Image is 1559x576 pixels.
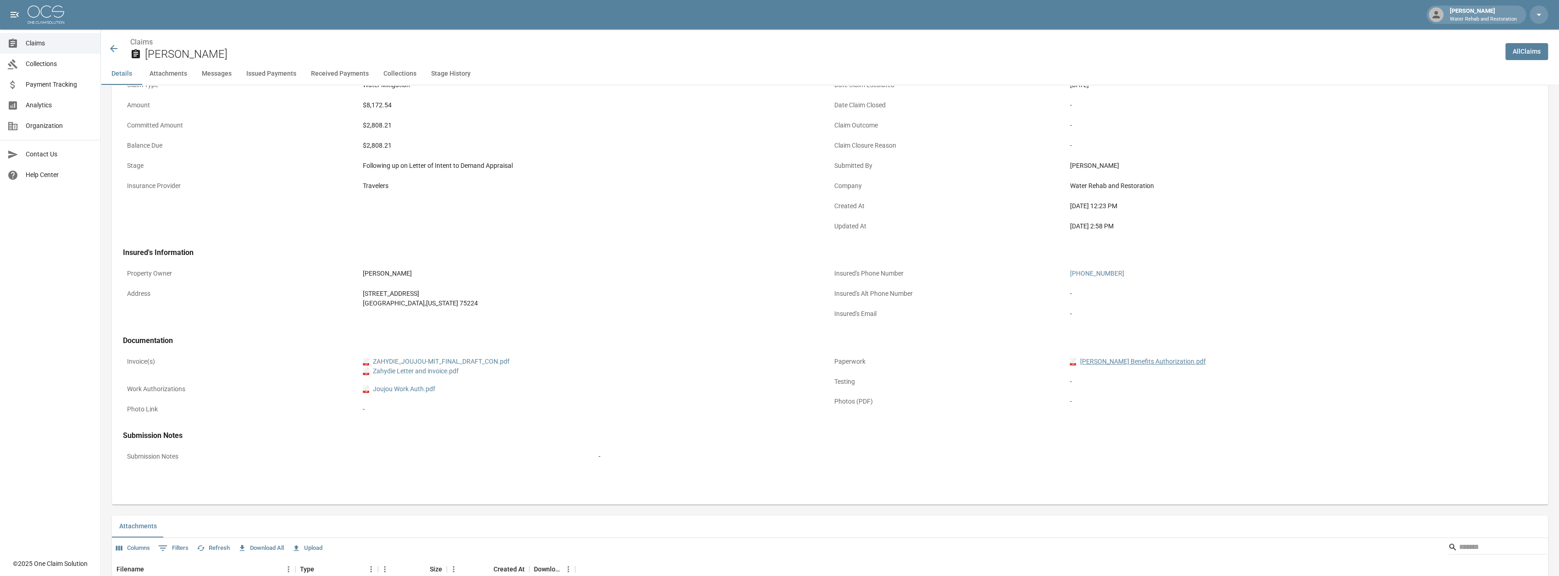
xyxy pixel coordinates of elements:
[1070,309,1533,319] div: -
[830,157,1066,175] p: Submitted By
[1070,289,1533,299] div: -
[363,100,826,110] div: $8,172.54
[112,515,1548,537] div: related-list tabs
[1446,6,1520,23] div: [PERSON_NAME]
[830,217,1066,235] p: Updated At
[830,265,1066,282] p: Insured's Phone Number
[123,116,359,134] p: Committed Amount
[830,137,1066,155] p: Claim Closure Reason
[830,285,1066,303] p: Insured's Alt Phone Number
[123,431,1537,440] h4: Submission Notes
[123,400,359,418] p: Photo Link
[156,541,191,555] button: Show filters
[123,96,359,114] p: Amount
[378,562,392,576] button: Menu
[363,404,826,414] div: -
[114,541,152,555] button: Select columns
[1070,270,1124,277] a: [PHONE_NUMBER]
[830,197,1066,215] p: Created At
[1448,540,1546,556] div: Search
[830,96,1066,114] p: Date Claim Closed
[363,357,510,366] a: pdfZAHYDIE_JOUJOU-MIT_FINAL_DRAFT_CON.pdf
[1070,201,1533,211] div: [DATE] 12:23 PM
[194,541,232,555] button: Refresh
[1070,357,1205,366] a: pdf[PERSON_NAME] Benefits Authorization.pdf
[6,6,24,24] button: open drawer
[830,353,1066,371] p: Paperwork
[830,76,1066,94] p: Date Claim Escalated
[363,269,826,278] div: [PERSON_NAME]
[1070,141,1533,150] div: -
[123,137,359,155] p: Balance Due
[282,562,295,576] button: Menu
[123,177,359,195] p: Insurance Provider
[447,562,460,576] button: Menu
[364,562,378,576] button: Menu
[363,366,459,376] a: pdfZahydie Letter and invoice.pdf
[830,305,1066,323] p: Insured's Email
[363,141,826,150] div: $2,808.21
[363,161,826,171] div: Following up on Letter of Intent to Demand Appraisal
[830,177,1066,195] p: Company
[123,285,359,303] p: Address
[304,63,376,85] button: Received Payments
[130,38,153,46] a: Claims
[123,76,359,94] p: Claim Type
[123,353,359,371] p: Invoice(s)
[363,299,826,308] div: [GEOGRAPHIC_DATA] , [US_STATE] 75224
[26,59,93,69] span: Collections
[1505,43,1548,60] a: AllClaims
[1070,377,1533,387] div: -
[26,80,93,89] span: Payment Tracking
[123,157,359,175] p: Stage
[363,80,826,90] div: Water Mitigation
[236,541,286,555] button: Download All
[123,380,359,398] p: Work Authorizations
[123,448,594,465] p: Submission Notes
[13,559,88,568] div: © 2025 One Claim Solution
[1070,100,1533,110] div: -
[1070,397,1533,406] div: -
[1450,16,1517,23] p: Water Rehab and Restoration
[830,393,1066,410] p: Photos (PDF)
[123,248,1537,257] h4: Insured's Information
[26,121,93,131] span: Organization
[194,63,239,85] button: Messages
[145,48,1498,61] h2: [PERSON_NAME]
[424,63,478,85] button: Stage History
[101,63,1559,85] div: anchor tabs
[363,121,826,130] div: $2,808.21
[26,170,93,180] span: Help Center
[363,289,826,299] div: [STREET_ADDRESS]
[239,63,304,85] button: Issued Payments
[26,150,93,159] span: Contact Us
[290,541,325,555] button: Upload
[28,6,64,24] img: ocs-logo-white-transparent.png
[101,63,142,85] button: Details
[123,336,1537,345] h4: Documentation
[376,63,424,85] button: Collections
[142,63,194,85] button: Attachments
[599,452,1533,461] div: -
[561,562,575,576] button: Menu
[26,100,93,110] span: Analytics
[1070,121,1533,130] div: -
[830,116,1066,134] p: Claim Outcome
[26,39,93,48] span: Claims
[1070,161,1533,171] div: [PERSON_NAME]
[1070,80,1533,90] div: [DATE]
[130,37,1498,48] nav: breadcrumb
[1070,181,1533,191] div: Water Rehab and Restoration
[830,373,1066,391] p: Testing
[1070,222,1533,231] div: [DATE] 2:58 PM
[112,515,164,537] button: Attachments
[363,384,435,394] a: pdfJoujou Work Auth.pdf
[123,265,359,282] p: Property Owner
[363,181,826,191] div: Travelers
